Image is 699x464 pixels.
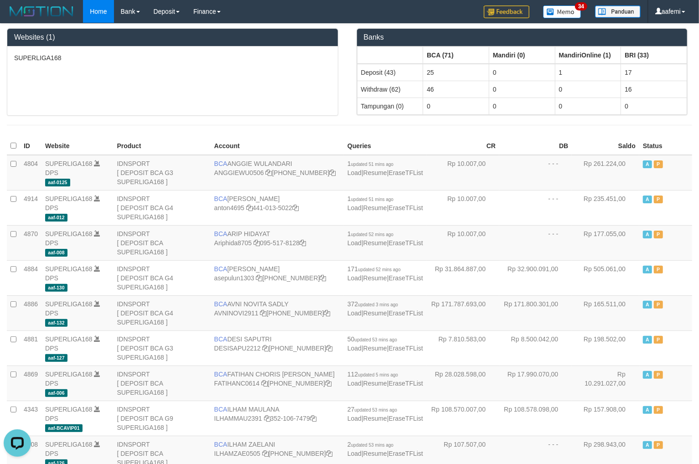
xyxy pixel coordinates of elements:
td: 4804 [20,155,41,191]
td: IDNSPORT [ DEPOSIT BCA G9 SUPERLIGA168 ] [113,401,210,436]
th: Group: activate to sort column ascending [489,46,555,64]
a: EraseTFList [388,169,423,176]
span: | | [347,335,423,352]
th: Group: activate to sort column ascending [357,46,423,64]
a: Copy 0955178128 to clipboard [300,239,306,247]
a: Copy 4062280453 to clipboard [326,345,333,352]
span: aaf-0125 [45,179,70,186]
td: IDNSPORT [ DEPOSIT BCA G4 SUPERLIGA168 ] [113,295,210,330]
span: 50 [347,335,397,343]
td: 1 [555,64,621,81]
td: Rp 177.055,00 [572,225,639,260]
span: 34 [575,2,587,10]
td: Rp 261.224,00 [572,155,639,191]
a: Resume [363,169,387,176]
td: DPS [41,295,113,330]
span: 372 [347,300,398,308]
td: 17 [621,64,687,81]
span: Active [643,196,652,203]
span: Active [643,441,652,449]
td: 0 [489,98,555,114]
span: Active [643,336,652,344]
span: Active [643,301,652,309]
td: Rp 7.810.583,00 [427,330,499,366]
span: updated 5 mins ago [358,372,398,377]
td: IDNSPORT [ DEPOSIT BCA G4 SUPERLIGA168 ] [113,190,210,225]
a: SUPERLIGA168 [45,371,93,378]
td: [PERSON_NAME] 441-013-5022 [211,190,344,225]
a: Resume [363,345,387,352]
a: Load [347,169,362,176]
td: Rp 10.291.027,00 [572,366,639,401]
td: 46 [423,81,489,98]
a: Copy 4410135022 to clipboard [292,204,299,211]
th: Saldo [572,137,639,155]
a: Resume [363,204,387,211]
a: SUPERLIGA168 [45,300,93,308]
a: Load [347,415,362,422]
a: Resume [363,415,387,422]
span: aaf-006 [45,389,67,397]
span: 112 [347,371,398,378]
img: Button%20Memo.svg [543,5,581,18]
span: Paused [654,160,663,168]
a: Copy 3521067479 to clipboard [310,415,316,422]
span: Active [643,160,652,168]
a: FATIHANC0614 [214,380,259,387]
a: SUPERLIGA168 [45,230,93,237]
th: Group: activate to sort column ascending [555,46,621,64]
a: AVNINOVI2911 [214,309,259,317]
span: BCA [214,406,228,413]
td: - - - [499,155,572,191]
a: Resume [363,380,387,387]
span: Active [643,371,652,379]
td: 4886 [20,295,41,330]
span: updated 53 mins ago [351,443,394,448]
span: Paused [654,196,663,203]
td: 0 [489,64,555,81]
th: Queries [344,137,427,155]
span: updated 51 mins ago [351,162,394,167]
th: CR [427,137,499,155]
img: MOTION_logo.png [7,5,76,18]
td: 4870 [20,225,41,260]
span: aaf-130 [45,284,67,292]
span: Paused [654,441,663,449]
td: Rp 235.451,00 [572,190,639,225]
span: | | [347,195,423,211]
td: IDNSPORT [ DEPOSIT BCA G3 SUPERLIGA168 ] [113,155,210,191]
span: 171 [347,265,401,273]
span: aaf-008 [45,249,67,257]
td: [PERSON_NAME] [PHONE_NUMBER] [211,260,344,295]
th: DB [499,137,572,155]
span: | | [347,160,423,176]
td: Withdraw (62) [357,81,423,98]
td: - - - [499,190,572,225]
a: Copy 4062280135 to clipboard [324,309,331,317]
p: SUPERLIGA168 [14,53,331,62]
a: EraseTFList [388,345,423,352]
span: aaf-BCAVIP01 [45,424,83,432]
span: | | [347,371,423,387]
a: DESISAPU2212 [214,345,261,352]
td: Rp 8.500.042,00 [499,330,572,366]
a: SUPERLIGA168 [45,335,93,343]
span: 27 [347,406,397,413]
h3: Websites (1) [14,33,331,41]
span: Paused [654,336,663,344]
span: Active [643,406,652,414]
span: updated 52 mins ago [358,267,400,272]
span: updated 52 mins ago [351,232,394,237]
a: Copy 4062213373 to clipboard [330,169,336,176]
span: updated 53 mins ago [354,407,397,412]
td: 4914 [20,190,41,225]
a: Ariphida8705 [214,239,252,247]
span: BCA [214,335,228,343]
a: SUPERLIGA168 [45,406,93,413]
a: Copy 4062281727 to clipboard [325,380,331,387]
span: Paused [654,406,663,414]
span: BCA [214,195,228,202]
span: | | [347,230,423,247]
a: SUPERLIGA168 [45,160,93,167]
a: Copy anton4695 to clipboard [246,204,253,211]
